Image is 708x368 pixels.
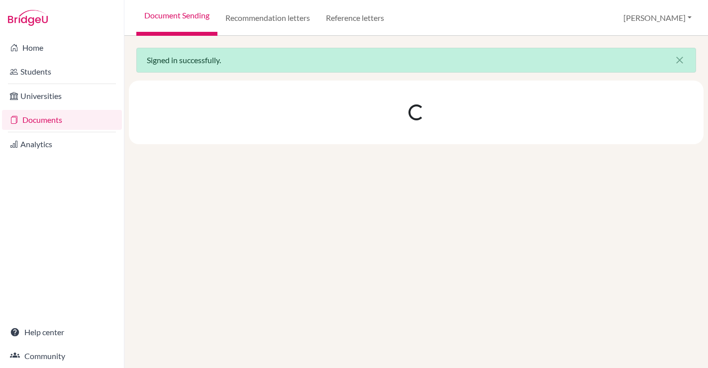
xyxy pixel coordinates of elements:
[2,134,122,154] a: Analytics
[674,54,686,66] i: close
[2,38,122,58] a: Home
[2,62,122,82] a: Students
[136,48,696,73] div: Signed in successfully.
[619,8,696,27] button: [PERSON_NAME]
[2,346,122,366] a: Community
[2,322,122,342] a: Help center
[2,110,122,130] a: Documents
[664,48,696,72] button: Close
[8,10,48,26] img: Bridge-U
[2,86,122,106] a: Universities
